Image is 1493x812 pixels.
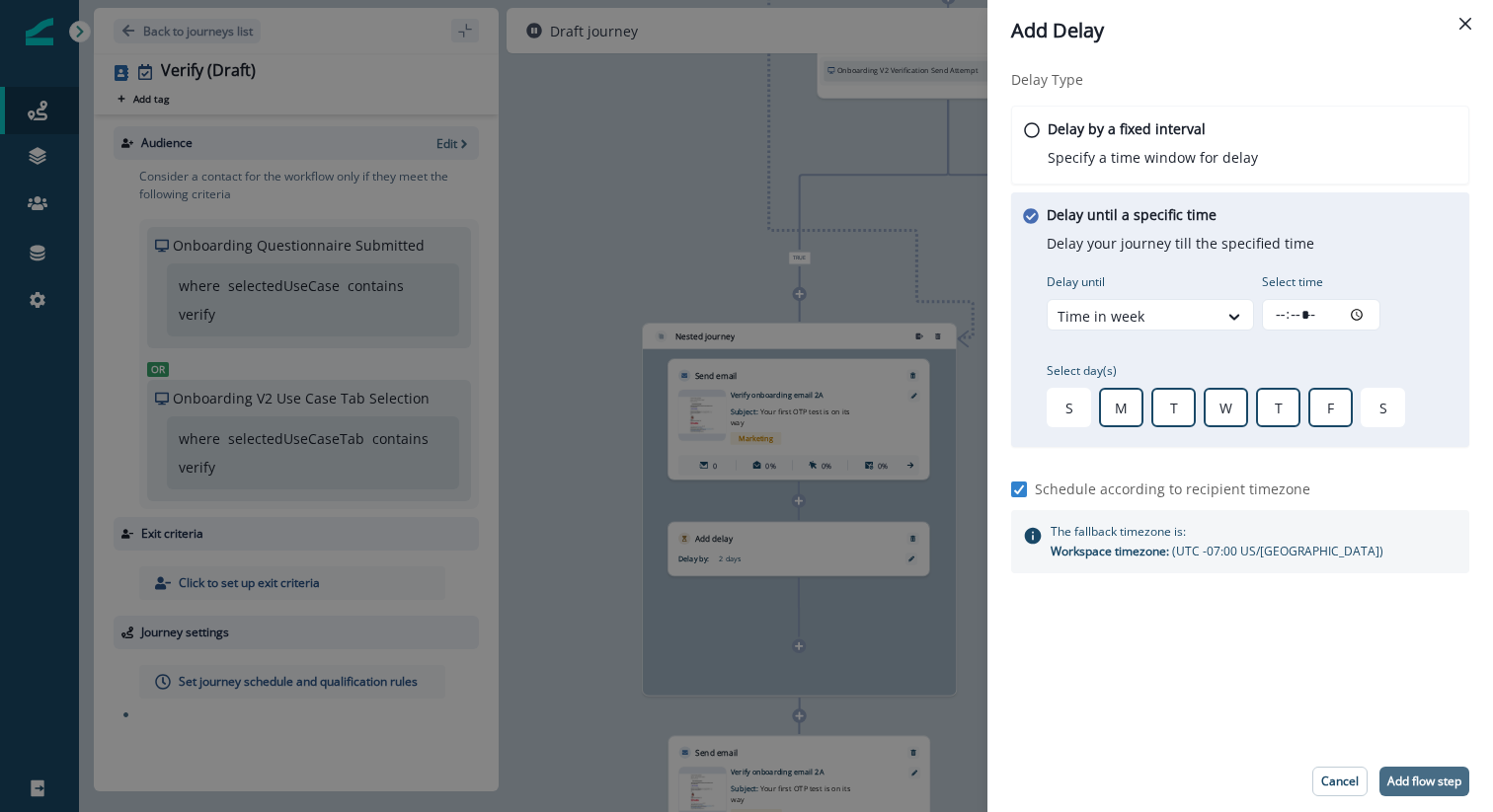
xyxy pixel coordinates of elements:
[1011,69,1469,90] p: Delay Type
[1151,388,1196,427] div: T
[1047,233,1314,254] p: Delay your journey till the specified time
[1048,147,1258,168] p: Specify a time window for delay
[1262,273,1369,291] label: Select time
[1321,775,1359,788] p: Cancel
[1450,8,1481,39] button: Close
[1011,16,1469,45] div: Add Delay
[1308,388,1353,427] div: F
[1099,388,1143,427] div: M
[1047,273,1242,291] label: Delay until
[1256,388,1300,427] div: T
[1387,775,1461,788] p: Add flow step
[1204,388,1248,427] div: W
[1047,362,1393,380] label: Select day(s)
[1048,118,1206,139] p: Delay by a fixed interval
[1379,767,1469,796] button: Add flow step
[1361,388,1405,427] div: S
[1312,767,1368,796] button: Cancel
[1051,522,1383,561] p: The fallback timezone is: ( UTC -07:00 US/[GEOGRAPHIC_DATA] )
[1047,204,1217,225] p: Delay until a specific time
[1035,479,1310,499] p: Schedule according to recipient timezone
[1047,388,1091,427] div: S
[1051,543,1172,559] span: Workspace timezone:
